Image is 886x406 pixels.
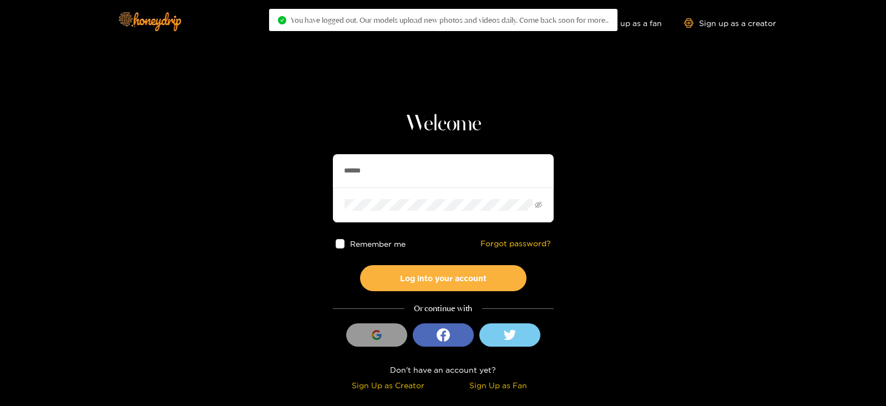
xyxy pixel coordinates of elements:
[333,111,554,138] h1: Welcome
[291,16,609,24] span: You have logged out. Our models upload new photos and videos daily. Come back soon for more..
[278,16,286,24] span: check-circle
[360,265,526,291] button: Log into your account
[333,302,554,315] div: Or continue with
[535,201,542,209] span: eye-invisible
[350,240,406,248] span: Remember me
[446,379,551,392] div: Sign Up as Fan
[333,363,554,376] div: Don't have an account yet?
[480,239,551,248] a: Forgot password?
[336,379,441,392] div: Sign Up as Creator
[586,18,662,28] a: Sign up as a fan
[684,18,776,28] a: Sign up as a creator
